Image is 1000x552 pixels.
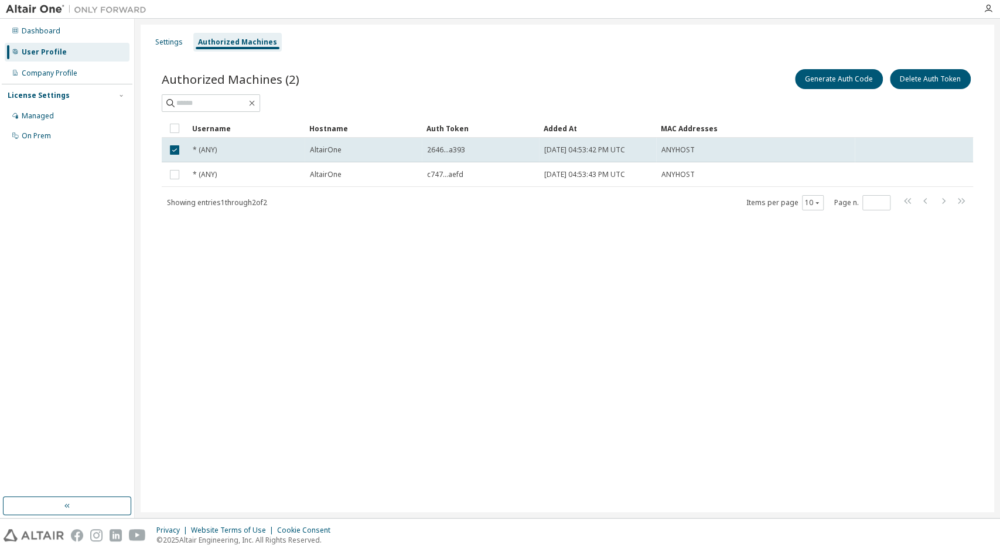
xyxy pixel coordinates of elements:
[795,69,883,89] button: Generate Auth Code
[661,119,850,138] div: MAC Addresses
[71,529,83,541] img: facebook.svg
[22,111,54,121] div: Managed
[6,4,152,15] img: Altair One
[309,119,417,138] div: Hostname
[167,197,267,207] span: Showing entries 1 through 2 of 2
[22,47,67,57] div: User Profile
[661,170,695,179] span: ANYHOST
[162,71,299,87] span: Authorized Machines (2)
[890,69,971,89] button: Delete Auth Token
[310,145,342,155] span: AltairOne
[156,535,337,545] p: © 2025 Altair Engineering, Inc. All Rights Reserved.
[110,529,122,541] img: linkedin.svg
[192,119,300,138] div: Username
[544,119,651,138] div: Added At
[129,529,146,541] img: youtube.svg
[156,526,191,535] div: Privacy
[22,26,60,36] div: Dashboard
[834,195,890,210] span: Page n.
[155,38,183,47] div: Settings
[427,170,463,179] span: c747...aefd
[90,529,103,541] img: instagram.svg
[746,195,824,210] span: Items per page
[544,170,625,179] span: [DATE] 04:53:43 PM UTC
[427,145,465,155] span: 2646...a393
[805,198,821,207] button: 10
[277,526,337,535] div: Cookie Consent
[426,119,534,138] div: Auth Token
[661,145,695,155] span: ANYHOST
[198,38,277,47] div: Authorized Machines
[193,145,217,155] span: * (ANY)
[22,69,77,78] div: Company Profile
[4,529,64,541] img: altair_logo.svg
[310,170,342,179] span: AltairOne
[193,170,217,179] span: * (ANY)
[544,145,625,155] span: [DATE] 04:53:42 PM UTC
[22,131,51,141] div: On Prem
[8,91,70,100] div: License Settings
[191,526,277,535] div: Website Terms of Use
